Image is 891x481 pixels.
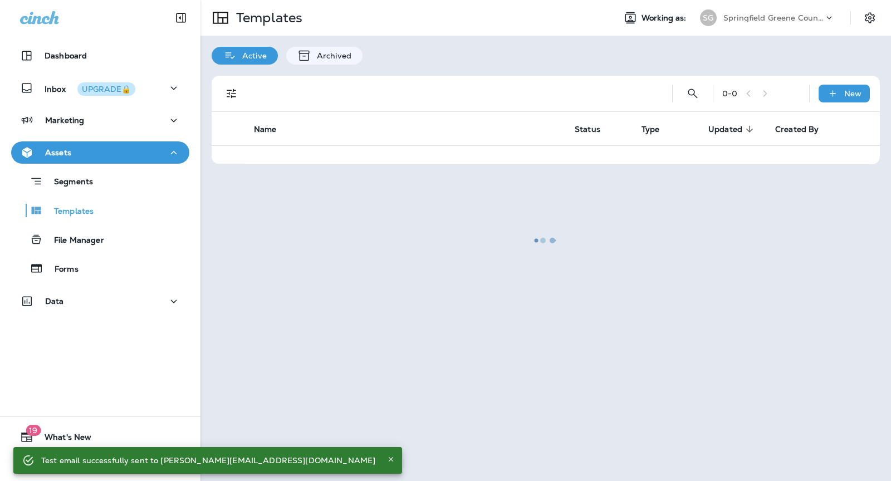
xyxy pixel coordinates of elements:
p: Data [45,297,64,306]
button: UPGRADE🔒 [77,82,135,96]
p: Forms [43,264,79,275]
button: Dashboard [11,45,189,67]
button: Assets [11,141,189,164]
p: File Manager [43,235,104,246]
button: File Manager [11,228,189,251]
p: Assets [45,148,71,157]
button: Segments [11,169,189,193]
button: InboxUPGRADE🔒 [11,77,189,99]
button: Marketing [11,109,189,131]
button: Collapse Sidebar [165,7,197,29]
div: UPGRADE🔒 [82,85,131,93]
p: Inbox [45,82,135,94]
p: Templates [43,207,94,217]
button: Forms [11,257,189,280]
button: Close [384,453,398,466]
p: Dashboard [45,51,87,60]
p: Segments [43,177,93,188]
button: Data [11,290,189,312]
button: Templates [11,199,189,222]
button: 19What's New [11,426,189,448]
button: Support [11,453,189,475]
span: 19 [26,425,41,436]
span: What's New [33,433,91,446]
div: Test email successfully sent to [PERSON_NAME][EMAIL_ADDRESS][DOMAIN_NAME] [41,450,375,470]
p: Marketing [45,116,84,125]
p: New [844,89,861,98]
